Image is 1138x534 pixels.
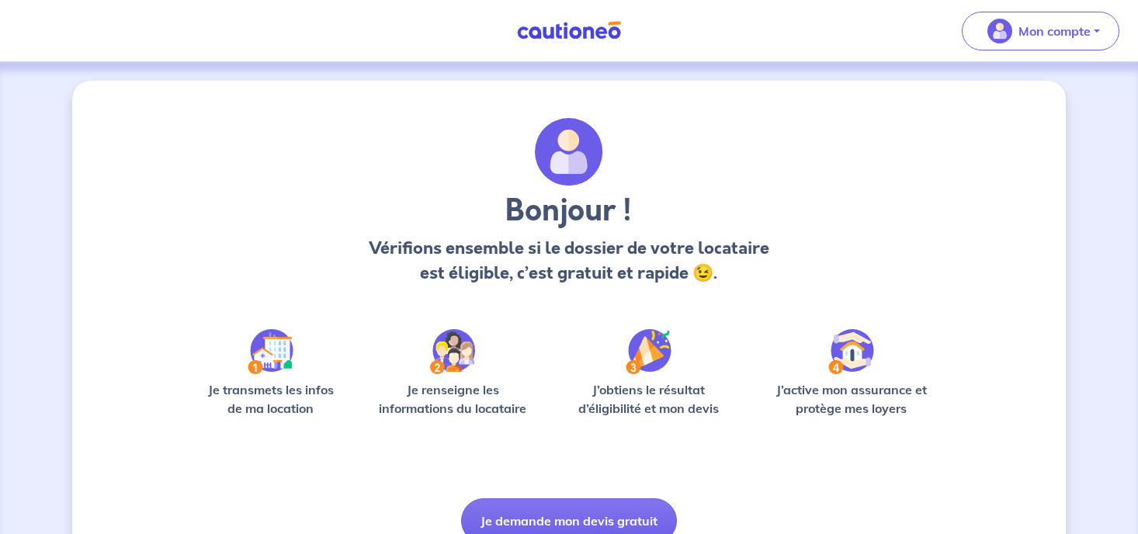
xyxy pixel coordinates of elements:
img: /static/90a569abe86eec82015bcaae536bd8e6/Step-1.svg [248,329,293,374]
p: Mon compte [1018,22,1091,40]
img: Cautioneo [511,21,627,40]
button: illu_account_valid_menu.svgMon compte [962,12,1119,50]
img: illu_account_valid_menu.svg [987,19,1012,43]
h3: Bonjour ! [364,192,773,230]
img: /static/bfff1cf634d835d9112899e6a3df1a5d/Step-4.svg [828,329,874,374]
p: J’active mon assurance et protège mes loyers [761,380,942,418]
p: Vérifions ensemble si le dossier de votre locataire est éligible, c’est gratuit et rapide 😉. [364,236,773,286]
img: /static/c0a346edaed446bb123850d2d04ad552/Step-2.svg [430,329,475,374]
img: /static/f3e743aab9439237c3e2196e4328bba9/Step-3.svg [626,329,671,374]
p: Je transmets les infos de ma location [196,380,345,418]
img: archivate [535,118,603,186]
p: Je renseigne les informations du locataire [370,380,536,418]
p: J’obtiens le résultat d’éligibilité et mon devis [561,380,737,418]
